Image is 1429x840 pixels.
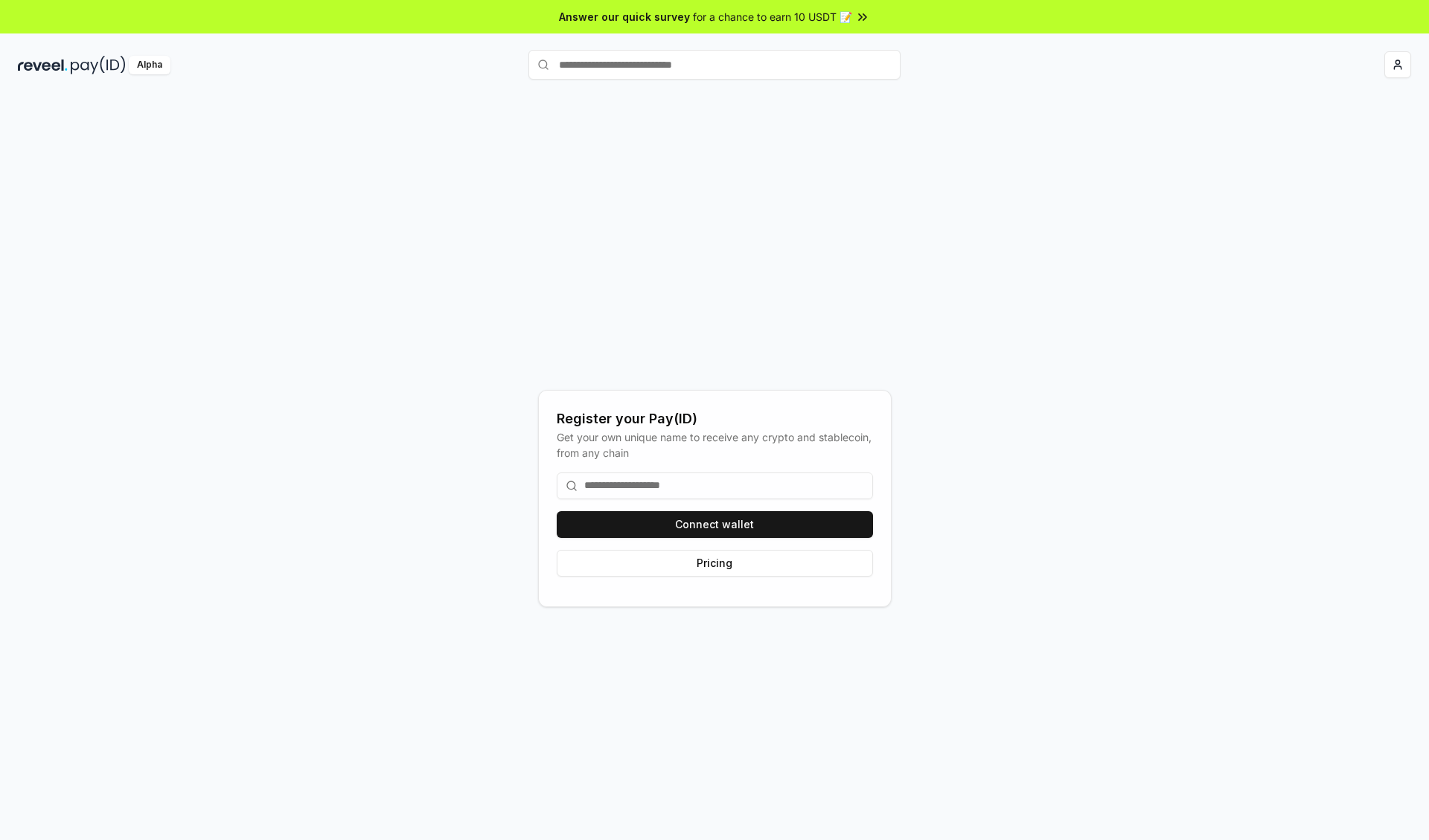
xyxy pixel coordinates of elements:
div: Get your own unique name to receive any crypto and stablecoin, from any chain [557,429,873,461]
div: Alpha [129,56,170,74]
span: for a chance to earn 10 USDT 📝 [693,9,852,25]
button: Pricing [557,550,873,577]
button: Connect wallet [557,511,873,538]
img: reveel_dark [18,56,68,74]
img: pay_id [71,56,126,74]
span: Answer our quick survey [559,9,690,25]
div: Register your Pay(ID) [557,408,873,429]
